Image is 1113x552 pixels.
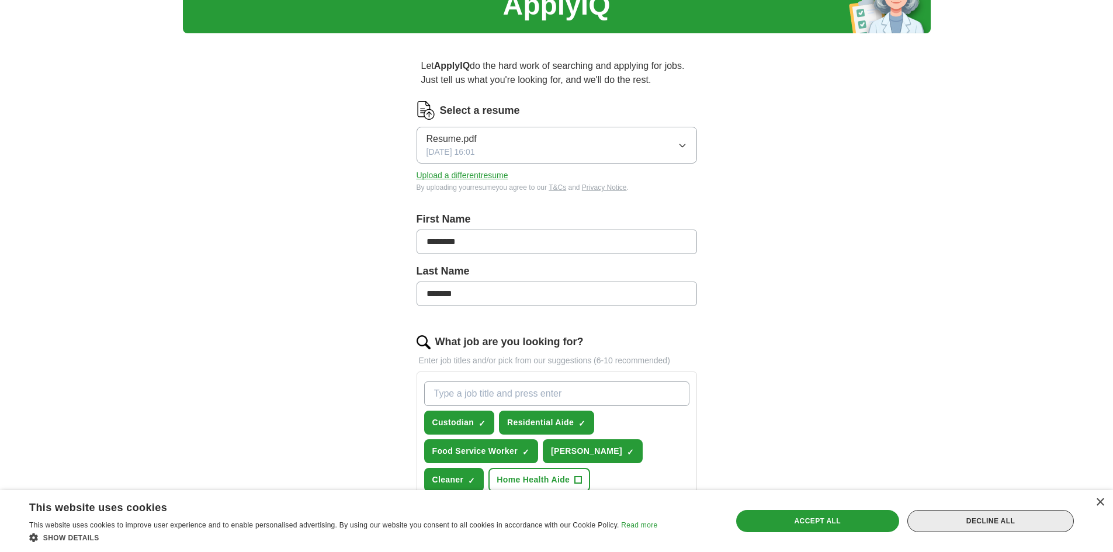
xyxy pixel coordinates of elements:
[424,411,495,435] button: Custodian✓
[417,335,431,349] img: search.png
[549,183,566,192] a: T&Cs
[432,445,518,457] span: Food Service Worker
[29,497,628,515] div: This website uses cookies
[479,419,486,428] span: ✓
[621,521,657,529] a: Read more, opens a new window
[736,510,899,532] div: Accept all
[627,447,634,457] span: ✓
[417,101,435,120] img: CV Icon
[1095,498,1104,507] div: Close
[29,532,657,543] div: Show details
[435,334,584,350] label: What job are you looking for?
[43,534,99,542] span: Show details
[434,61,470,71] strong: ApplyIQ
[417,182,697,193] div: By uploading your resume you agree to our and .
[417,127,697,164] button: Resume.pdf[DATE] 16:01
[468,476,475,485] span: ✓
[417,355,697,367] p: Enter job titles and/or pick from our suggestions (6-10 recommended)
[417,169,508,182] button: Upload a differentresume
[427,132,477,146] span: Resume.pdf
[543,439,643,463] button: [PERSON_NAME]✓
[582,183,627,192] a: Privacy Notice
[907,510,1074,532] div: Decline all
[578,419,585,428] span: ✓
[551,445,622,457] span: [PERSON_NAME]
[417,54,697,92] p: Let do the hard work of searching and applying for jobs. Just tell us what you're looking for, an...
[432,474,464,486] span: Cleaner
[497,474,570,486] span: Home Health Aide
[432,416,474,429] span: Custodian
[424,468,484,492] button: Cleaner✓
[424,439,538,463] button: Food Service Worker✓
[424,381,689,406] input: Type a job title and press enter
[417,263,697,279] label: Last Name
[522,447,529,457] span: ✓
[29,521,619,529] span: This website uses cookies to improve user experience and to enable personalised advertising. By u...
[507,416,574,429] span: Residential Aide
[417,211,697,227] label: First Name
[499,411,594,435] button: Residential Aide✓
[440,103,520,119] label: Select a resume
[488,468,590,492] button: Home Health Aide
[427,146,475,158] span: [DATE] 16:01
